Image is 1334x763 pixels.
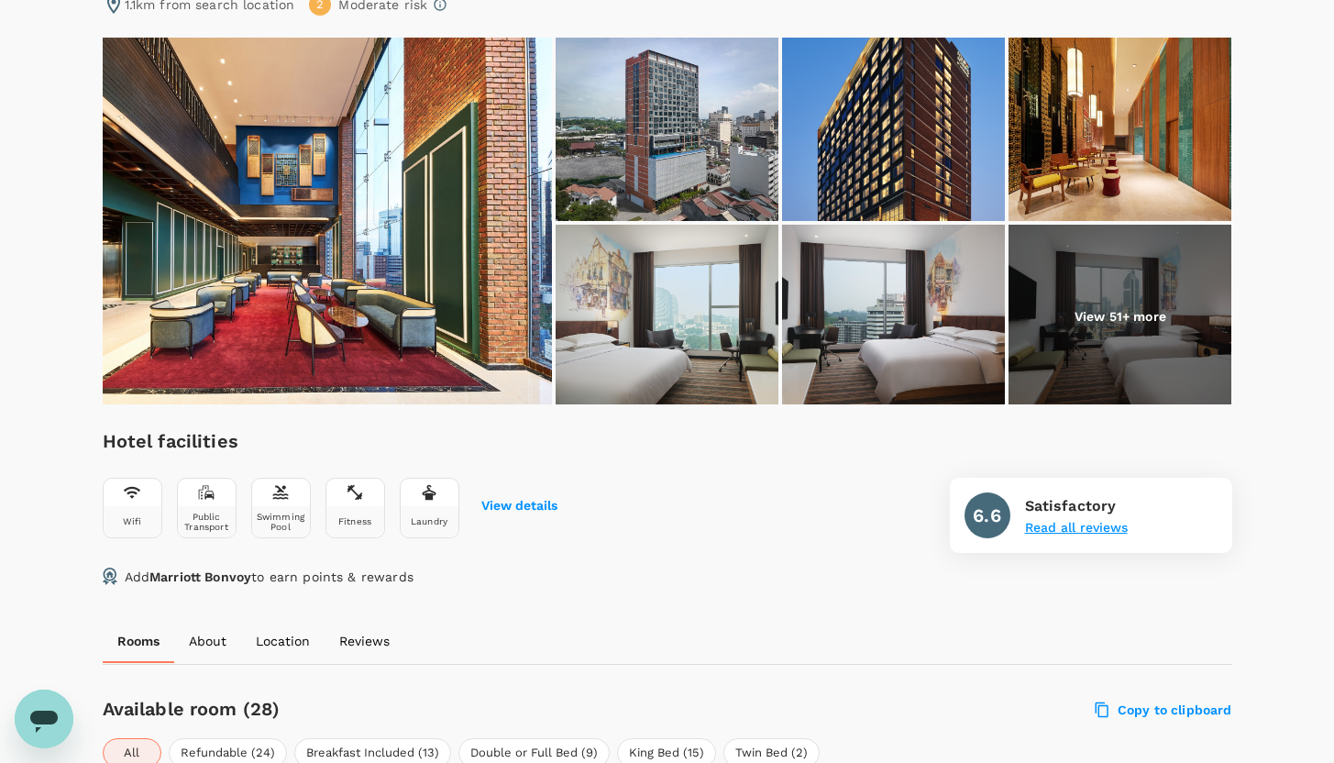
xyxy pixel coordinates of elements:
[182,512,232,532] div: Public Transport
[411,516,447,526] div: Laundry
[15,690,73,748] iframe: Button to launch messaging window
[103,426,557,456] h6: Hotel facilities
[1009,38,1231,221] img: Lobby
[973,501,1000,530] h6: 6.6
[556,225,778,408] img: Deluxe King Guest Room
[125,568,413,586] p: Add to earn points & rewards
[1009,225,1231,408] img: Premier Twin Guest Room
[256,632,310,650] p: Location
[256,512,306,532] div: Swimming Pool
[189,632,226,650] p: About
[782,225,1005,408] img: Premier King Guest Room
[103,38,552,404] img: Reception
[123,516,142,526] div: Wifi
[103,694,758,724] h6: Available room (28)
[1075,307,1166,326] p: View 51+ more
[782,38,1005,221] img: Exterior
[481,499,557,514] button: View details
[339,632,390,650] p: Reviews
[556,38,778,221] img: KULFC Facade
[117,632,160,650] p: Rooms
[1096,702,1232,718] label: Copy to clipboard
[1025,495,1128,517] p: Satisfactory
[1025,521,1128,536] button: Read all reviews
[338,516,371,526] div: Fitness
[149,569,251,584] span: Marriott Bonvoy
